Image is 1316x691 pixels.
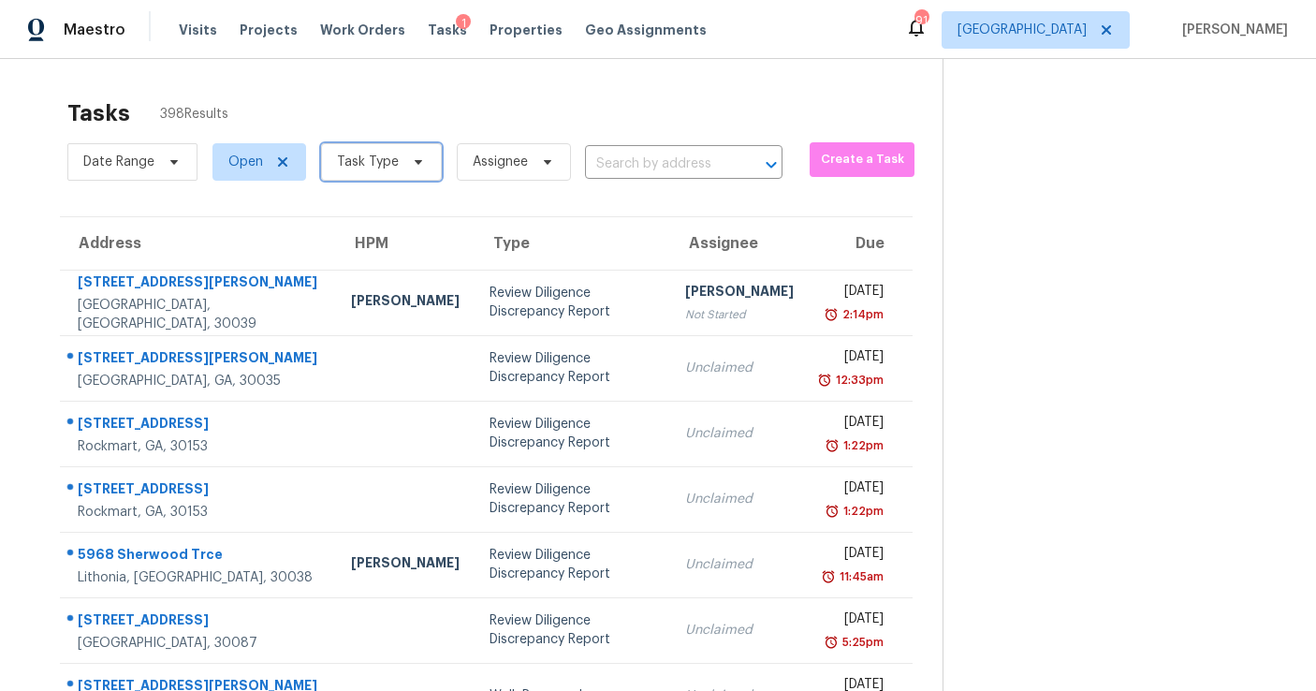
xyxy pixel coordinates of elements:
div: [GEOGRAPHIC_DATA], 30087 [78,634,321,653]
div: Unclaimed [685,621,794,640]
button: Open [758,152,784,178]
th: Assignee [670,217,809,270]
div: [DATE] [824,610,885,633]
input: Search by address [585,150,730,179]
div: Not Started [685,305,794,324]
div: [PERSON_NAME] [351,291,460,315]
div: Review Diligence Discrepancy Report [490,349,655,387]
span: Date Range [83,153,154,171]
div: [DATE] [824,478,885,502]
div: [STREET_ADDRESS][PERSON_NAME] [78,272,321,296]
div: Unclaimed [685,359,794,377]
div: Review Diligence Discrepancy Report [490,284,655,321]
span: Open [228,153,263,171]
div: [STREET_ADDRESS] [78,479,321,503]
div: Unclaimed [685,490,794,508]
div: 1 [456,14,471,33]
div: 5:25pm [839,633,884,652]
div: 5968 Sherwood Trce [78,545,321,568]
div: 1:22pm [840,502,884,521]
div: [DATE] [824,282,885,305]
div: 91 [914,11,928,30]
div: [GEOGRAPHIC_DATA], GA, 30035 [78,372,321,390]
div: Review Diligence Discrepancy Report [490,611,655,649]
div: [GEOGRAPHIC_DATA], [GEOGRAPHIC_DATA], 30039 [78,296,321,333]
span: Create a Task [819,149,905,170]
span: Tasks [428,23,467,37]
div: 2:14pm [839,305,884,324]
span: Geo Assignments [585,21,707,39]
div: Rockmart, GA, 30153 [78,437,321,456]
th: HPM [336,217,475,270]
span: Properties [490,21,563,39]
div: [STREET_ADDRESS] [78,610,321,634]
div: 11:45am [836,567,884,586]
img: Overdue Alarm Icon [821,567,836,586]
span: Maestro [64,21,125,39]
div: [STREET_ADDRESS] [78,414,321,437]
div: Unclaimed [685,424,794,443]
div: [PERSON_NAME] [685,282,794,305]
span: Projects [240,21,298,39]
span: 398 Results [160,105,228,124]
div: [PERSON_NAME] [351,553,460,577]
div: Rockmart, GA, 30153 [78,503,321,522]
img: Overdue Alarm Icon [817,371,832,390]
th: Type [475,217,670,270]
span: Work Orders [320,21,405,39]
img: Overdue Alarm Icon [825,436,840,455]
span: [PERSON_NAME] [1175,21,1288,39]
div: Review Diligence Discrepancy Report [490,480,655,518]
div: [STREET_ADDRESS][PERSON_NAME] [78,348,321,372]
div: Review Diligence Discrepancy Report [490,546,655,583]
img: Overdue Alarm Icon [824,633,839,652]
div: Lithonia, [GEOGRAPHIC_DATA], 30038 [78,568,321,587]
div: Unclaimed [685,555,794,574]
div: [DATE] [824,413,885,436]
h2: Tasks [67,104,130,123]
img: Overdue Alarm Icon [824,305,839,324]
button: Create a Task [810,142,914,177]
th: Due [809,217,914,270]
div: [DATE] [824,347,885,371]
div: Review Diligence Discrepancy Report [490,415,655,452]
img: Overdue Alarm Icon [825,502,840,521]
span: Task Type [337,153,399,171]
div: 12:33pm [832,371,884,390]
span: [GEOGRAPHIC_DATA] [958,21,1087,39]
span: Assignee [473,153,528,171]
div: 1:22pm [840,436,884,455]
span: Visits [179,21,217,39]
th: Address [60,217,336,270]
div: [DATE] [824,544,885,567]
